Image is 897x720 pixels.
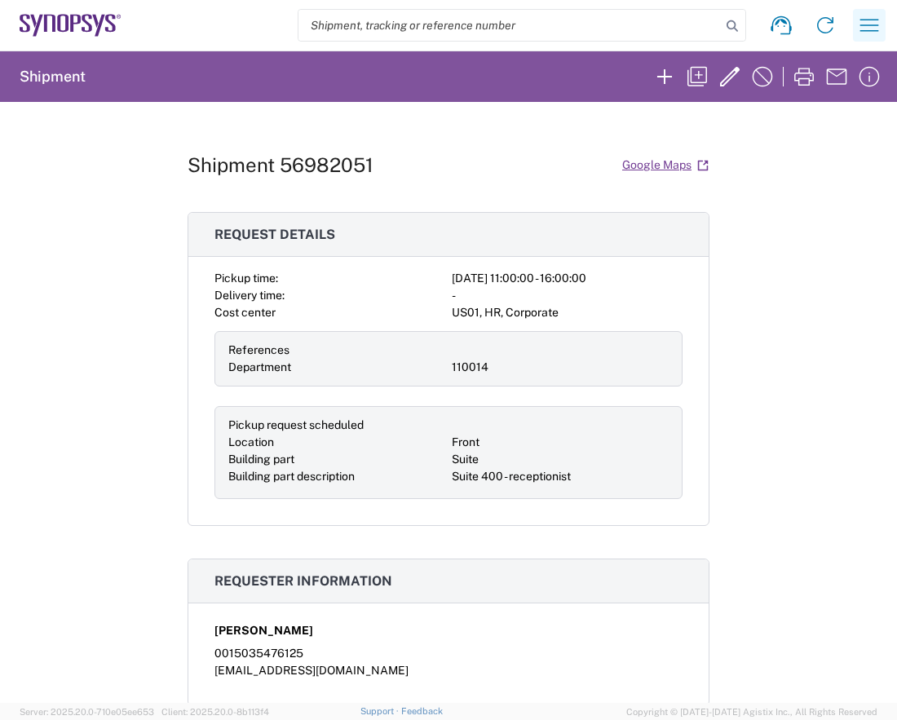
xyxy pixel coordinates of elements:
span: Request details [214,227,335,242]
span: Suite [452,453,479,466]
div: 110014 [452,359,669,376]
span: Building part [228,453,294,466]
div: Department [228,359,445,376]
span: Server: 2025.20.0-710e05ee653 [20,707,154,717]
h1: Shipment 56982051 [188,153,373,177]
span: Building part description [228,470,355,483]
input: Shipment, tracking or reference number [298,10,721,41]
div: [EMAIL_ADDRESS][DOMAIN_NAME] [214,662,683,679]
a: Feedback [401,706,443,716]
a: Google Maps [621,151,709,179]
div: 0015035476125 [214,645,683,662]
h2: Shipment [20,67,86,86]
a: Support [360,706,401,716]
span: Pickup request scheduled [228,418,364,431]
span: Pickup time: [214,272,278,285]
span: Delivery time: [214,289,285,302]
span: Copyright © [DATE]-[DATE] Agistix Inc., All Rights Reserved [626,705,877,719]
span: [PERSON_NAME] [214,622,313,639]
div: - [452,287,683,304]
span: Requester information [214,573,392,589]
div: Suite 400 - receptionist [452,468,669,485]
span: Cost center [214,306,276,319]
span: Location [228,435,274,448]
span: Front [452,435,479,448]
span: References [228,343,289,356]
span: Client: 2025.20.0-8b113f4 [161,707,269,717]
div: US01, HR, Corporate [452,304,683,321]
div: [DATE] 11:00:00 - 16:00:00 [452,270,683,287]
